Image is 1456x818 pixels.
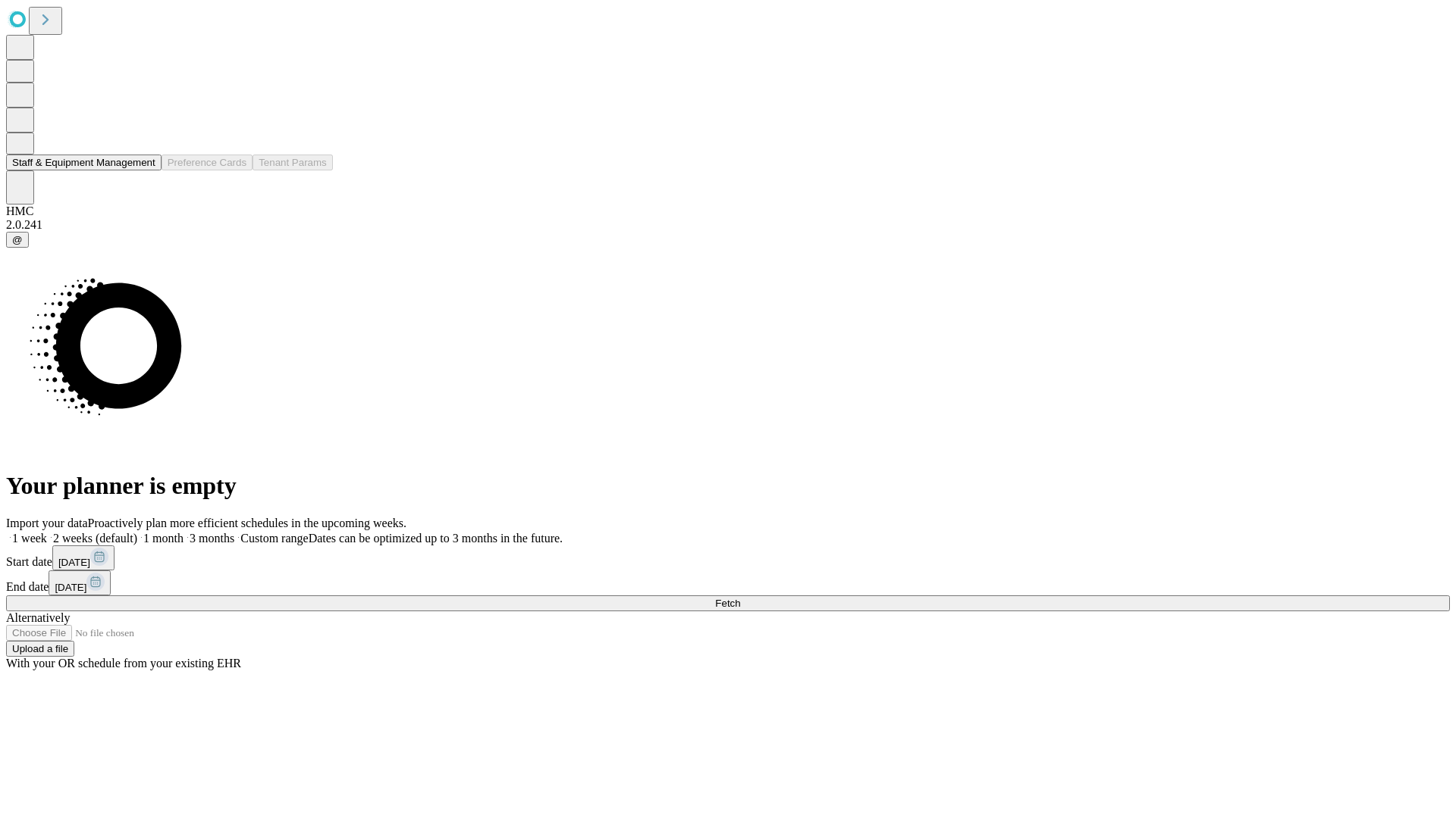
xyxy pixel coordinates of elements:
span: [DATE] [55,582,86,593]
span: Import your data [6,517,88,529]
span: Custom range [240,532,308,545]
span: With your OR schedule from your existing EHR [6,657,241,670]
button: Fetch [6,595,1450,611]
button: [DATE] [49,570,111,595]
span: 3 months [190,532,234,545]
button: Staff & Equipment Management [6,155,162,170]
span: @ [12,234,23,245]
div: Start date [6,545,1450,570]
button: Preference Cards [162,155,253,170]
div: 2.0.241 [6,218,1450,232]
div: HMC [6,204,1450,218]
span: Alternatively [6,611,70,624]
h1: Your planner is empty [6,472,1450,500]
button: Tenant Params [253,155,333,170]
span: Dates can be optimized up to 3 months in the future. [309,532,563,545]
button: @ [6,232,29,248]
span: 2 weeks (default) [53,532,137,545]
button: [DATE] [52,545,115,570]
span: 1 month [143,532,184,545]
span: Proactively plan more efficient schedules in the upcoming weeks. [88,517,406,529]
span: 1 week [12,532,47,545]
span: [DATE] [58,557,90,568]
div: End date [6,570,1450,595]
button: Upload a file [6,641,74,657]
span: Fetch [715,598,740,609]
